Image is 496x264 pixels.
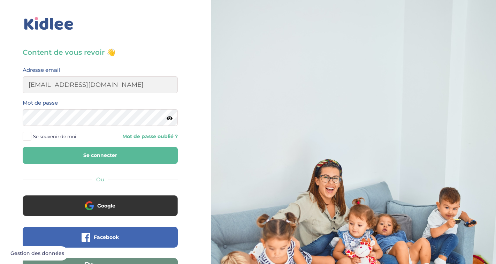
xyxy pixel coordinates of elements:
[85,201,94,210] img: google.png
[97,202,115,209] span: Google
[33,132,76,141] span: Se souvenir de moi
[6,246,68,261] button: Gestion des données
[23,195,178,216] button: Google
[82,233,90,242] img: facebook.png
[23,98,58,107] label: Mot de passe
[23,227,178,248] button: Facebook
[23,76,178,93] input: Email
[23,16,75,32] img: logo_kidlee_bleu
[23,147,178,164] button: Se connecter
[106,133,178,140] a: Mot de passe oublié ?
[23,239,178,245] a: Facebook
[10,250,64,257] span: Gestion des données
[96,176,104,183] span: Ou
[23,207,178,214] a: Google
[23,66,60,75] label: Adresse email
[23,47,178,57] h3: Content de vous revoir 👋
[94,234,119,241] span: Facebook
